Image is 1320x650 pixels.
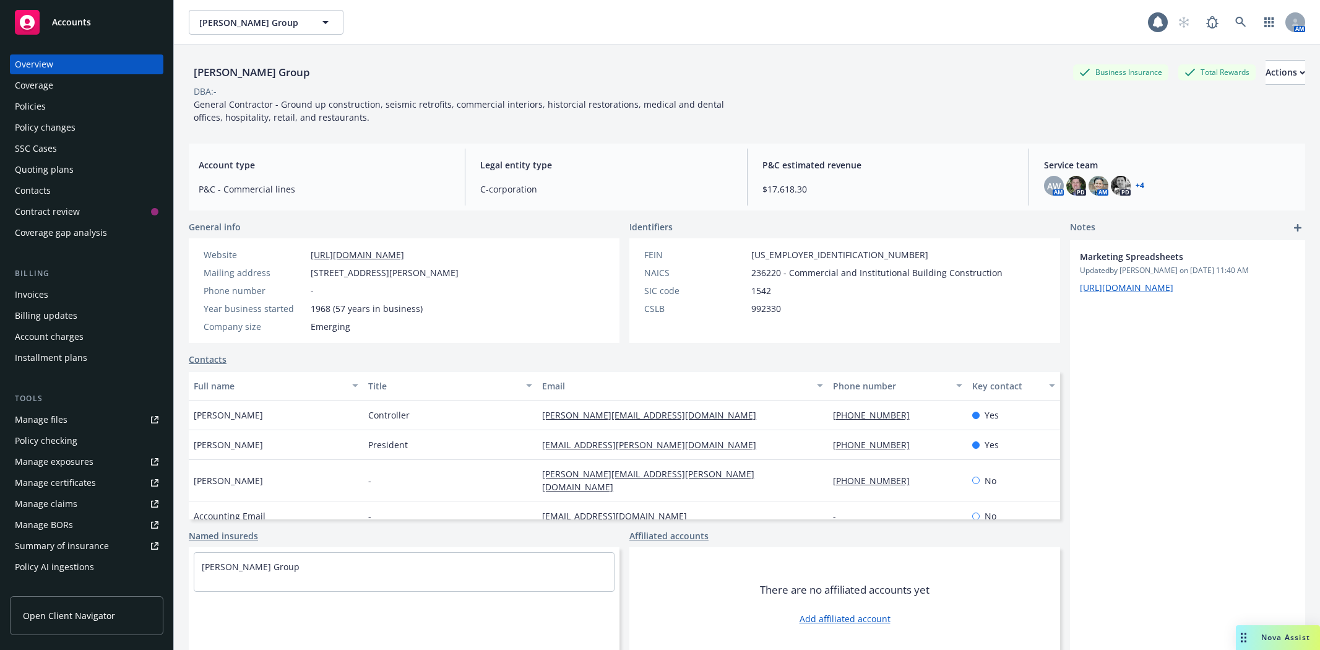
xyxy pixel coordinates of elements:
[751,284,771,297] span: 1542
[10,285,163,305] a: Invoices
[760,583,930,597] span: There are no affiliated accounts yet
[15,452,93,472] div: Manage exposures
[15,431,77,451] div: Policy checking
[23,609,115,622] span: Open Client Navigator
[1236,625,1251,650] div: Drag to move
[189,220,241,233] span: General info
[800,612,891,625] a: Add affiliated account
[15,410,67,430] div: Manage files
[480,183,731,196] span: C-corporation
[10,267,163,280] div: Billing
[1047,180,1061,193] span: AW
[10,392,163,405] div: Tools
[15,118,75,137] div: Policy changes
[1290,220,1305,235] a: add
[972,379,1042,392] div: Key contact
[15,494,77,514] div: Manage claims
[751,302,781,315] span: 992330
[15,473,96,493] div: Manage certificates
[204,320,306,333] div: Company size
[194,438,263,451] span: [PERSON_NAME]
[204,302,306,315] div: Year business started
[52,17,91,27] span: Accounts
[15,536,109,556] div: Summary of insurance
[189,529,258,542] a: Named insureds
[1200,10,1225,35] a: Report a Bug
[644,266,746,279] div: NAICS
[833,510,846,522] a: -
[189,371,363,401] button: Full name
[762,183,1014,196] span: $17,618.30
[15,160,74,180] div: Quoting plans
[15,348,87,368] div: Installment plans
[985,474,996,487] span: No
[1228,10,1253,35] a: Search
[985,438,999,451] span: Yes
[1266,61,1305,84] div: Actions
[1073,64,1168,80] div: Business Insurance
[10,557,163,577] a: Policy AI ingestions
[311,302,423,315] span: 1968 (57 years in business)
[10,452,163,472] span: Manage exposures
[537,371,827,401] button: Email
[751,248,928,261] span: [US_EMPLOYER_IDENTIFICATION_NUMBER]
[10,515,163,535] a: Manage BORs
[10,97,163,116] a: Policies
[1066,176,1086,196] img: photo
[194,98,727,123] span: General Contractor - Ground up construction, seismic retrofits, commercial interiors, historcial ...
[194,509,265,522] span: Accounting Email
[828,371,967,401] button: Phone number
[10,410,163,430] a: Manage files
[629,529,709,542] a: Affiliated accounts
[1080,250,1263,263] span: Marketing Spreadsheets
[10,139,163,158] a: SSC Cases
[368,509,371,522] span: -
[833,439,920,451] a: [PHONE_NUMBER]
[368,474,371,487] span: -
[311,284,314,297] span: -
[1236,625,1320,650] button: Nova Assist
[1111,176,1131,196] img: photo
[644,248,746,261] div: FEIN
[10,327,163,347] a: Account charges
[311,320,350,333] span: Emerging
[15,76,53,95] div: Coverage
[542,439,766,451] a: [EMAIL_ADDRESS][PERSON_NAME][DOMAIN_NAME]
[1178,64,1256,80] div: Total Rewards
[368,379,519,392] div: Title
[10,202,163,222] a: Contract review
[1171,10,1196,35] a: Start snowing
[15,557,94,577] div: Policy AI ingestions
[15,306,77,326] div: Billing updates
[10,348,163,368] a: Installment plans
[15,54,53,74] div: Overview
[1070,220,1095,235] span: Notes
[194,474,263,487] span: [PERSON_NAME]
[204,284,306,297] div: Phone number
[10,536,163,556] a: Summary of insurance
[480,158,731,171] span: Legal entity type
[15,97,46,116] div: Policies
[833,379,949,392] div: Phone number
[1266,60,1305,85] button: Actions
[204,266,306,279] div: Mailing address
[985,409,999,422] span: Yes
[1257,10,1282,35] a: Switch app
[15,202,80,222] div: Contract review
[751,266,1003,279] span: 236220 - Commercial and Institutional Building Construction
[311,249,404,261] a: [URL][DOMAIN_NAME]
[194,409,263,422] span: [PERSON_NAME]
[199,183,450,196] span: P&C - Commercial lines
[189,64,315,80] div: [PERSON_NAME] Group
[542,379,809,392] div: Email
[204,248,306,261] div: Website
[542,468,754,493] a: [PERSON_NAME][EMAIL_ADDRESS][PERSON_NAME][DOMAIN_NAME]
[189,10,343,35] button: [PERSON_NAME] Group
[10,431,163,451] a: Policy checking
[311,266,459,279] span: [STREET_ADDRESS][PERSON_NAME]
[833,475,920,487] a: [PHONE_NUMBER]
[967,371,1060,401] button: Key contact
[368,438,408,451] span: President
[644,284,746,297] div: SIC code
[10,473,163,493] a: Manage certificates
